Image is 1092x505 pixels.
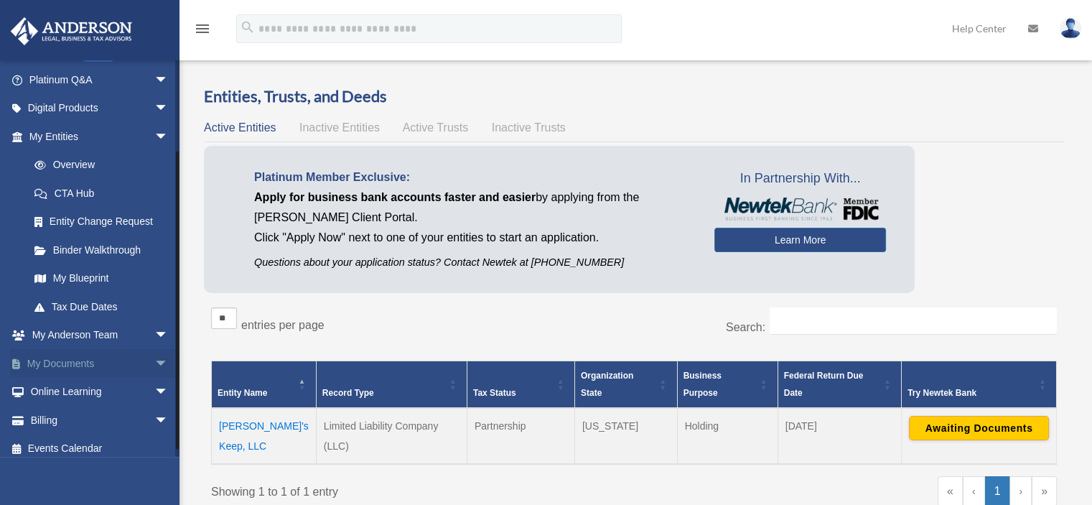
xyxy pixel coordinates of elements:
span: Inactive Entities [299,121,380,134]
span: arrow_drop_down [154,349,183,379]
th: Try Newtek Bank : Activate to sort [901,361,1056,408]
th: Tax Status: Activate to sort [467,361,574,408]
th: Entity Name: Activate to invert sorting [212,361,317,408]
th: Business Purpose: Activate to sort [677,361,778,408]
label: entries per page [241,319,325,331]
a: My Entitiesarrow_drop_down [10,122,183,151]
img: Anderson Advisors Platinum Portal [6,17,136,45]
td: [PERSON_NAME]'s Keep, LLC [212,408,317,464]
td: Limited Liability Company (LLC) [316,408,467,464]
a: menu [194,25,211,37]
a: My Documentsarrow_drop_down [10,349,190,378]
a: My Anderson Teamarrow_drop_down [10,321,190,350]
button: Awaiting Documents [909,416,1049,440]
span: arrow_drop_down [154,65,183,95]
span: arrow_drop_down [154,378,183,407]
a: Overview [20,151,176,180]
span: Inactive Trusts [492,121,566,134]
span: Entity Name [218,388,267,398]
a: Learn More [714,228,886,252]
span: Apply for business bank accounts faster and easier [254,191,536,203]
a: Online Learningarrow_drop_down [10,378,190,407]
span: In Partnership With... [714,167,886,190]
span: Business Purpose [683,371,722,398]
label: Search: [726,321,765,333]
th: Record Type: Activate to sort [316,361,467,408]
span: Organization State [581,371,633,398]
div: Showing 1 to 1 of 1 entry [211,476,623,502]
a: CTA Hub [20,179,183,208]
i: search [240,19,256,35]
span: Active Entities [204,121,276,134]
p: by applying from the [PERSON_NAME] Client Portal. [254,187,693,228]
a: Tax Due Dates [20,292,183,321]
a: Platinum Q&Aarrow_drop_down [10,65,190,94]
i: menu [194,20,211,37]
th: Federal Return Due Date: Activate to sort [778,361,901,408]
th: Organization State: Activate to sort [574,361,677,408]
td: [DATE] [778,408,901,464]
a: Entity Change Request [20,208,183,236]
p: Platinum Member Exclusive: [254,167,693,187]
span: Record Type [322,388,374,398]
td: Holding [677,408,778,464]
img: User Pic [1060,18,1081,39]
span: arrow_drop_down [154,321,183,351]
span: Federal Return Due Date [784,371,864,398]
span: arrow_drop_down [154,94,183,124]
span: arrow_drop_down [154,406,183,435]
a: Billingarrow_drop_down [10,406,190,435]
td: Partnership [467,408,574,464]
a: Digital Productsarrow_drop_down [10,94,190,123]
span: arrow_drop_down [154,122,183,152]
div: Try Newtek Bank [907,384,1035,402]
span: Tax Status [473,388,516,398]
a: Events Calendar [10,435,190,463]
p: Questions about your application status? Contact Newtek at [PHONE_NUMBER] [254,254,693,272]
p: Click "Apply Now" next to one of your entities to start an application. [254,228,693,248]
h3: Entities, Trusts, and Deeds [204,85,1064,108]
span: Active Trusts [403,121,469,134]
td: [US_STATE] [574,408,677,464]
img: NewtekBankLogoSM.png [722,198,879,221]
a: Binder Walkthrough [20,236,183,264]
a: My Blueprint [20,264,183,293]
